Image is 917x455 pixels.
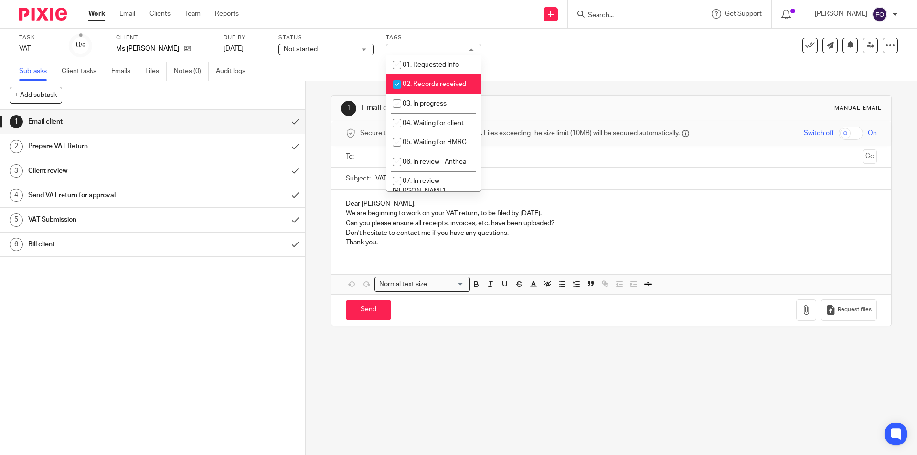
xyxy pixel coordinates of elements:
a: Emails [111,62,138,81]
span: [DATE] [224,45,244,52]
label: Client [116,34,212,42]
label: Tags [386,34,481,42]
input: Send [346,300,391,320]
h1: Email client [362,103,632,113]
div: 5 [10,213,23,227]
a: Notes (0) [174,62,209,81]
p: Thank you. [346,238,876,247]
a: Audit logs [216,62,253,81]
h1: VAT Submission [28,212,193,227]
span: On [868,128,877,138]
label: To: [346,152,356,161]
span: 05. Waiting for HMRC [403,139,467,146]
a: Reports [215,9,239,19]
p: Don't hesitate to contact me if you have any questions. [346,228,876,238]
label: Status [278,34,374,42]
p: [PERSON_NAME] [815,9,867,19]
a: Clients [149,9,171,19]
label: Task [19,34,57,42]
input: Search [587,11,673,20]
div: 1 [341,101,356,116]
label: Due by [224,34,267,42]
div: 6 [10,238,23,251]
a: Team [185,9,201,19]
h1: Prepare VAT Return [28,139,193,153]
div: Search for option [374,277,470,292]
div: 4 [10,189,23,202]
span: 01. Requested info [403,62,459,68]
img: svg%3E [872,7,887,22]
span: Not started [284,46,318,53]
h1: Send VAT return for approval [28,188,193,202]
div: 2 [10,140,23,153]
span: Normal text size [377,279,429,289]
div: VAT [19,44,57,53]
div: 1 [10,115,23,128]
img: Pixie [19,8,67,21]
input: Search for option [430,279,464,289]
a: Work [88,9,105,19]
span: 07. In review - [PERSON_NAME] [393,178,445,194]
h1: Bill client [28,237,193,252]
p: Ms [PERSON_NAME] [116,44,179,53]
a: Files [145,62,167,81]
button: + Add subtask [10,87,62,103]
span: 06. In review - Anthea [403,159,466,165]
div: 0 [76,40,85,51]
span: Get Support [725,11,762,17]
p: We are beginning to work on your VAT return, to be filed by [DATE]. [346,209,876,218]
h1: Email client [28,115,193,129]
button: Request files [821,299,876,321]
a: Client tasks [62,62,104,81]
span: Secure the attachments in this message. Files exceeding the size limit (10MB) will be secured aut... [360,128,680,138]
span: Switch off [804,128,834,138]
p: Dear [PERSON_NAME], [346,199,876,209]
label: Subject: [346,174,371,183]
a: Subtasks [19,62,54,81]
div: 3 [10,164,23,178]
span: Request files [838,306,872,314]
a: Email [119,9,135,19]
div: Manual email [834,105,882,112]
span: 04. Waiting for client [403,120,464,127]
span: 02. Records received [403,81,466,87]
p: Can you please ensure all receipts, invoices, etc. have been uploaded? [346,219,876,228]
h1: Client review [28,164,193,178]
button: Cc [863,149,877,164]
small: /6 [80,43,85,48]
span: 03. In progress [403,100,447,107]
